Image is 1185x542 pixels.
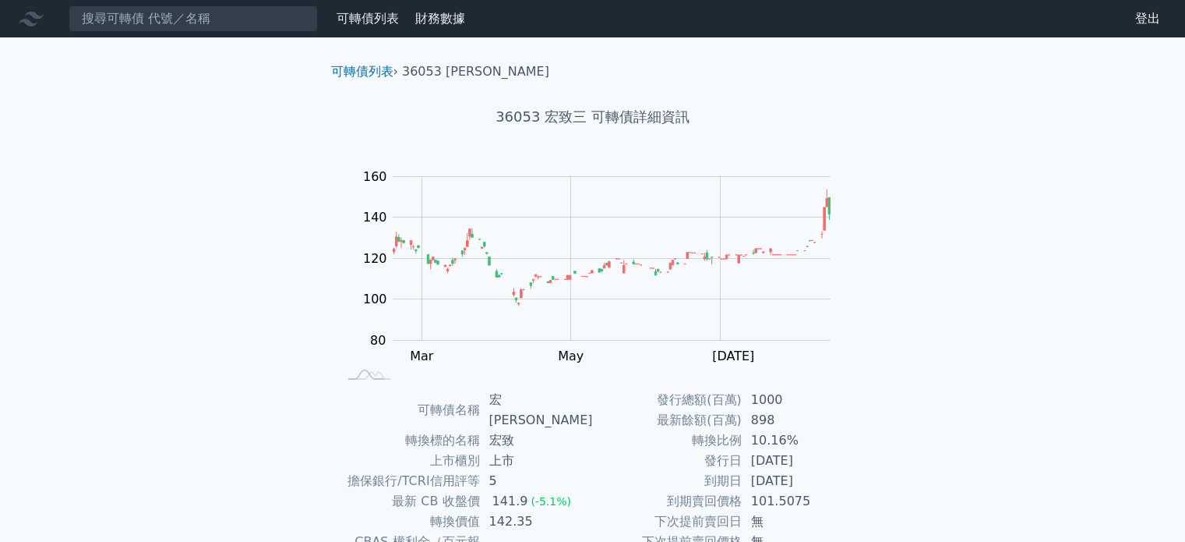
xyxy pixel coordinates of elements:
[712,348,754,363] tspan: [DATE]
[480,390,593,430] td: 宏[PERSON_NAME]
[331,62,398,81] li: ›
[415,11,465,26] a: 財務數據
[593,491,742,512] td: 到期賣回價格
[489,491,531,512] div: 141.9
[593,451,742,471] td: 發行日
[742,471,848,491] td: [DATE]
[337,430,480,451] td: 轉換標的名稱
[742,451,848,471] td: [DATE]
[363,250,387,265] tspan: 120
[531,495,571,508] span: (-5.1%)
[363,168,387,183] tspan: 160
[363,292,387,306] tspan: 100
[319,106,867,128] h1: 36053 宏致三 可轉債詳細資訊
[742,430,848,451] td: 10.16%
[593,390,742,410] td: 發行總額(百萬)
[337,512,480,532] td: 轉換價值
[1123,6,1173,31] a: 登出
[558,348,584,363] tspan: May
[337,491,480,512] td: 最新 CB 收盤價
[593,471,742,491] td: 到期日
[480,471,593,491] td: 5
[742,410,848,430] td: 898
[337,471,480,491] td: 擔保銀行/TCRI信用評等
[331,64,393,79] a: 可轉債列表
[593,430,742,451] td: 轉換比例
[370,332,386,347] tspan: 80
[742,390,848,410] td: 1000
[480,451,593,471] td: 上市
[410,348,434,363] tspan: Mar
[742,491,848,512] td: 101.5075
[354,168,853,395] g: Chart
[593,410,742,430] td: 最新餘額(百萬)
[480,512,593,532] td: 142.35
[363,210,387,225] tspan: 140
[480,430,593,451] td: 宏致
[402,62,549,81] li: 36053 [PERSON_NAME]
[337,451,480,471] td: 上市櫃別
[742,512,848,532] td: 無
[593,512,742,532] td: 下次提前賣回日
[337,11,399,26] a: 可轉債列表
[69,5,318,32] input: 搜尋可轉債 代號／名稱
[337,390,480,430] td: 可轉債名稱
